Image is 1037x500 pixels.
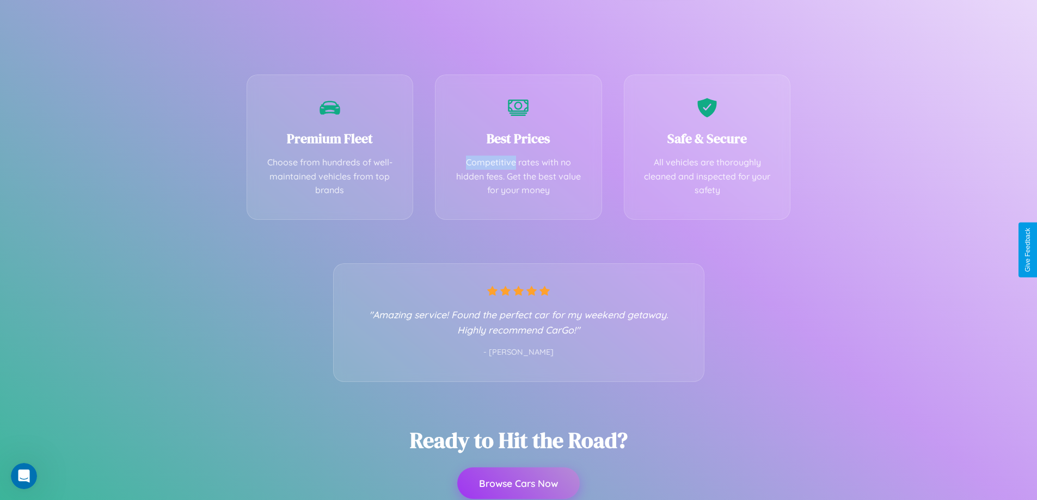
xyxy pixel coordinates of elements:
p: All vehicles are thoroughly cleaned and inspected for your safety [641,156,774,197]
div: Give Feedback [1024,228,1032,272]
h2: Ready to Hit the Road? [410,425,628,455]
p: Choose from hundreds of well-maintained vehicles from top brands [263,156,397,197]
h3: Premium Fleet [263,129,397,147]
button: Browse Cars Now [457,467,580,499]
p: "Amazing service! Found the perfect car for my weekend getaway. Highly recommend CarGo!" [355,307,682,337]
iframe: Intercom live chat [11,463,37,489]
p: - [PERSON_NAME] [355,345,682,360]
h3: Safe & Secure [641,129,774,147]
h3: Best Prices [452,129,585,147]
p: Competitive rates with no hidden fees. Get the best value for your money [452,156,585,197]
